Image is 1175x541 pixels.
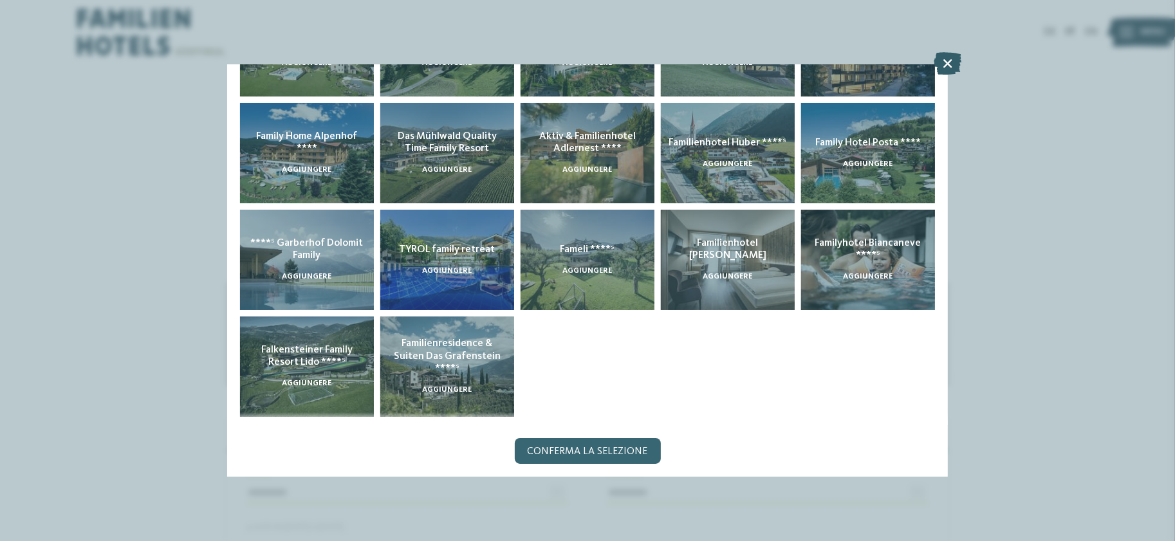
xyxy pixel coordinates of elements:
span: aggiungere [282,273,332,280]
span: aggiungere [423,386,472,394]
span: ****ˢ Garberhof Dolomit Family [251,238,364,261]
span: aggiungere [703,273,753,280]
span: TYROL family retreat [400,244,495,255]
span: aggiungere [423,166,472,174]
span: Familienhotel [PERSON_NAME] [689,238,766,261]
span: aggiungere [563,267,613,275]
span: Familyhotel Biancaneve ****ˢ [815,238,921,261]
span: Family Hotel Posta **** [815,138,921,148]
span: aggiungere [423,267,472,275]
span: Falkensteiner Family Resort Lido ****ˢ [261,345,353,367]
span: Family Home Alpenhof **** [257,131,358,154]
span: aggiungere [282,166,332,174]
span: aggiungere [844,160,893,168]
span: Familienresidence & Suiten Das Grafenstein ****ˢ [394,338,501,373]
span: Familienhotel Huber ****ˢ [669,138,787,148]
span: aggiungere [844,273,893,280]
span: Das Mühlwald Quality Time Family Resort [398,131,497,154]
span: Aktiv & Familienhotel Adlernest **** [539,131,636,154]
span: Conferma la selezione [528,446,648,457]
span: aggiungere [282,380,332,387]
span: aggiungere [563,166,613,174]
span: aggiungere [703,160,753,168]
